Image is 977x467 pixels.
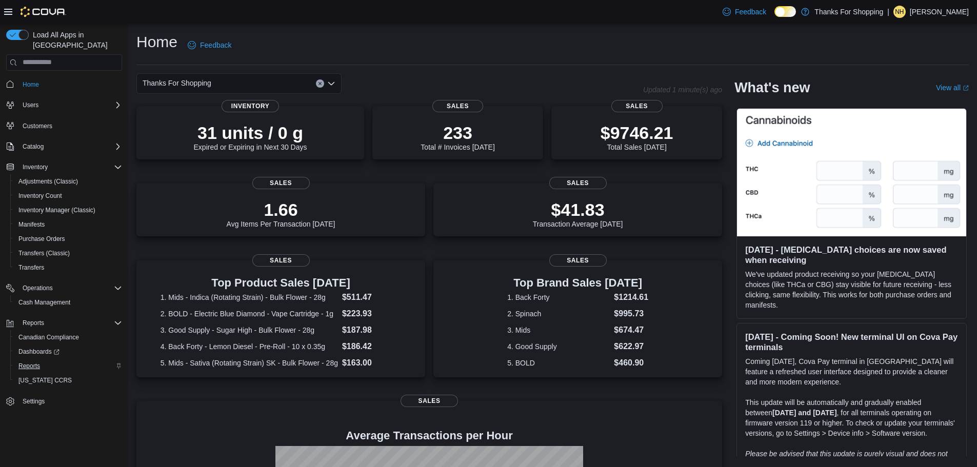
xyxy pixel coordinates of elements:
span: Settings [18,395,122,408]
dt: 2. BOLD - Electric Blue Diamond - Vape Cartridge - 1g [161,309,338,319]
button: Canadian Compliance [10,330,126,344]
button: Customers [2,118,126,133]
span: Cash Management [14,296,122,309]
button: Cash Management [10,295,126,310]
img: Cova [21,7,66,17]
button: [US_STATE] CCRS [10,373,126,388]
h3: Top Brand Sales [DATE] [507,277,648,289]
span: Cash Management [18,298,70,307]
span: [US_STATE] CCRS [18,376,72,384]
a: View allExternal link [936,84,969,92]
div: Avg Items Per Transaction [DATE] [227,199,335,228]
dt: 2. Spinach [507,309,610,319]
a: [US_STATE] CCRS [14,374,76,387]
span: Dashboards [14,346,122,358]
span: Transfers (Classic) [14,247,122,259]
span: Inventory Manager (Classic) [18,206,95,214]
span: Reports [23,319,44,327]
button: Operations [18,282,57,294]
button: Users [18,99,43,111]
span: Home [18,78,122,91]
div: Total # Invoices [DATE] [421,123,494,151]
span: Operations [18,282,122,294]
span: Adjustments (Classic) [14,175,122,188]
dt: 1. Back Forty [507,292,610,302]
span: Home [23,80,39,89]
span: Feedback [200,40,231,50]
a: Customers [18,120,56,132]
strong: [DATE] and [DATE] [772,409,836,417]
h1: Home [136,32,177,52]
p: 233 [421,123,494,143]
span: Customers [23,122,52,130]
a: Cash Management [14,296,74,309]
span: Purchase Orders [14,233,122,245]
a: Inventory Count [14,190,66,202]
button: Open list of options [327,79,335,88]
dt: 5. BOLD [507,358,610,368]
dd: $187.98 [342,324,401,336]
span: Transfers (Classic) [18,249,70,257]
button: Inventory Count [10,189,126,203]
a: Dashboards [14,346,64,358]
a: Home [18,78,43,91]
a: Purchase Orders [14,233,69,245]
dd: $995.73 [614,308,648,320]
span: Inventory [23,163,48,171]
a: Feedback [719,2,770,22]
p: 31 units / 0 g [194,123,307,143]
span: Sales [549,177,607,189]
h4: Average Transactions per Hour [145,430,714,442]
span: Sales [401,395,458,407]
button: Reports [18,317,48,329]
span: Sales [549,254,607,267]
dt: 4. Back Forty - Lemon Diesel - Pre-Roll - 10 x 0.35g [161,341,338,352]
p: Thanks For Shopping [814,6,883,18]
dd: $223.93 [342,308,401,320]
p: $41.83 [533,199,623,220]
span: Feedback [735,7,766,17]
span: NH [895,6,904,18]
a: Inventory Manager (Classic) [14,204,99,216]
dd: $511.47 [342,291,401,303]
h3: Top Product Sales [DATE] [161,277,402,289]
span: Transfers [14,261,122,274]
p: Updated 1 minute(s) ago [643,86,722,94]
span: Inventory Count [14,190,122,202]
dt: 1. Mids - Indica (Rotating Strain) - Bulk Flower - 28g [161,292,338,302]
a: Transfers (Classic) [14,247,74,259]
button: Inventory [2,160,126,174]
button: Adjustments (Classic) [10,174,126,189]
div: Transaction Average [DATE] [533,199,623,228]
p: $9746.21 [601,123,673,143]
div: Total Sales [DATE] [601,123,673,151]
span: Manifests [14,218,122,231]
h3: [DATE] - [MEDICAL_DATA] choices are now saved when receiving [745,245,958,265]
button: Catalog [2,139,126,154]
button: Transfers [10,260,126,275]
p: [PERSON_NAME] [910,6,969,18]
span: Purchase Orders [18,235,65,243]
span: Users [23,101,38,109]
span: Catalog [18,140,122,153]
span: Transfers [18,263,44,272]
span: Operations [23,284,53,292]
span: Load All Apps in [GEOGRAPHIC_DATA] [29,30,122,50]
p: Coming [DATE], Cova Pay terminal in [GEOGRAPHIC_DATA] will feature a refreshed user interface des... [745,356,958,387]
a: Adjustments (Classic) [14,175,82,188]
span: Manifests [18,220,45,229]
button: Home [2,77,126,92]
dt: 3. Mids [507,325,610,335]
dd: $1214.61 [614,291,648,303]
button: Reports [2,316,126,330]
p: This update will be automatically and gradually enabled between , for all terminals operating on ... [745,397,958,438]
button: Inventory [18,161,52,173]
span: Inventory Count [18,192,62,200]
dd: $622.97 [614,340,648,353]
button: Inventory Manager (Classic) [10,203,126,217]
a: Settings [18,395,49,408]
button: Transfers (Classic) [10,246,126,260]
span: Sales [252,254,310,267]
span: Inventory Manager (Classic) [14,204,122,216]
